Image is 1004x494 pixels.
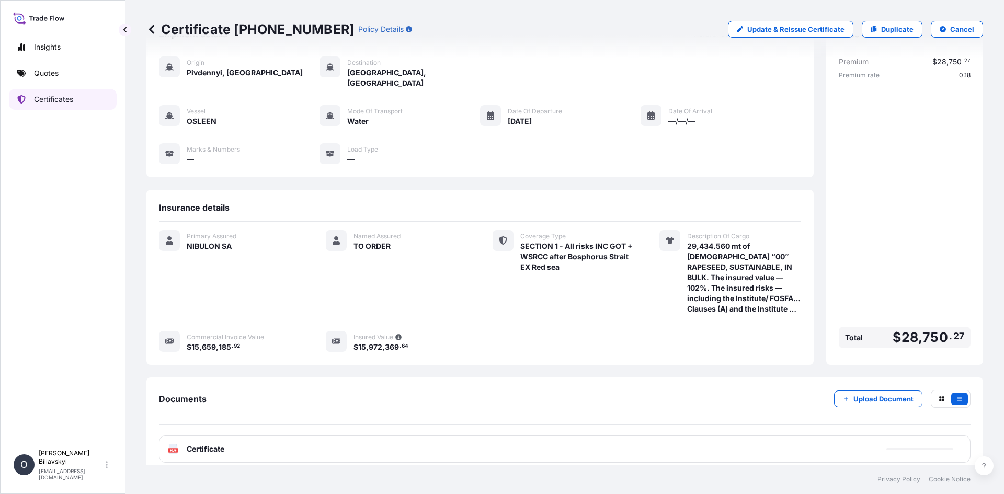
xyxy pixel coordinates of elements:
a: Cookie Notice [929,475,971,484]
a: Update & Reissue Certificate [728,21,853,38]
span: . [400,344,401,348]
span: 369 [385,343,399,351]
p: Cancel [950,24,974,35]
p: [EMAIL_ADDRESS][DOMAIN_NAME] [39,468,104,480]
span: $ [187,343,191,351]
span: Destination [347,59,381,67]
p: Insights [34,42,61,52]
span: Certificate [187,444,224,454]
span: $ [353,343,358,351]
span: 64 [402,344,408,348]
span: Origin [187,59,204,67]
p: [PERSON_NAME] Biliavskyi [39,449,104,466]
span: Vessel [187,107,206,116]
span: Insured Value [353,333,393,341]
span: 15 [358,343,366,351]
span: 972 [369,343,382,351]
span: , [366,343,369,351]
span: , [918,331,922,344]
span: , [946,58,949,65]
span: . [949,333,952,339]
span: , [216,343,219,351]
span: Mode of Transport [347,107,403,116]
span: [DATE] [508,116,532,127]
span: 27 [964,59,971,63]
span: Water [347,116,369,127]
span: 27 [953,333,964,339]
span: —/—/— [668,116,695,127]
span: Pivdennyi, [GEOGRAPHIC_DATA] [187,67,303,78]
span: 28 [937,58,946,65]
a: Quotes [9,63,117,84]
span: Marks & Numbers [187,145,240,154]
span: [GEOGRAPHIC_DATA], [GEOGRAPHIC_DATA] [347,67,480,88]
text: PDF [170,449,177,452]
span: 15 [191,343,199,351]
span: $ [893,331,901,344]
p: Quotes [34,68,59,78]
span: 28 [902,331,918,344]
span: , [199,343,202,351]
p: Upload Document [853,394,914,404]
span: Date of Departure [508,107,562,116]
span: Commercial Invoice Value [187,333,264,341]
span: . [232,344,233,348]
span: Documents [159,394,207,404]
a: Certificates [9,89,117,110]
span: OSLEEN [187,116,216,127]
span: Premium [839,56,869,67]
span: $ [932,58,937,65]
span: 92 [234,344,240,348]
span: Coverage Type [520,232,566,240]
span: Primary Assured [187,232,236,240]
span: — [347,154,355,165]
span: . [962,59,964,63]
p: Certificates [34,94,73,105]
span: 750 [922,331,948,344]
span: 29,434.560 mt of [DEMOGRAPHIC_DATA] “00” RAPESEED, SUSTAINABLE, IN BULK. The insured value — 102%... [687,241,801,314]
a: Duplicate [862,21,922,38]
span: Insurance details [159,202,230,213]
p: Policy Details [358,24,404,35]
button: Cancel [931,21,983,38]
span: 185 [219,343,231,351]
span: Date of Arrival [668,107,712,116]
span: 0.18 [959,71,971,79]
span: NIBULON SA [187,241,232,251]
span: TO ORDER [353,241,391,251]
p: Duplicate [881,24,914,35]
a: Privacy Policy [877,475,920,484]
span: O [20,459,28,470]
a: Insights [9,37,117,58]
span: — [187,154,194,165]
span: Description Of Cargo [687,232,749,240]
button: Upload Document [834,390,922,407]
span: , [382,343,385,351]
span: Total [845,332,863,343]
span: Premium rate [839,71,880,79]
span: 750 [949,58,962,65]
p: Certificate [PHONE_NUMBER] [146,21,354,38]
span: 659 [202,343,216,351]
span: Named Assured [353,232,401,240]
p: Update & Reissue Certificate [747,24,845,35]
span: Load Type [347,145,378,154]
span: SECTION 1 - All risks INC GOT + WSRCC after Bosphorus Strait EX Red sea [520,241,634,272]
